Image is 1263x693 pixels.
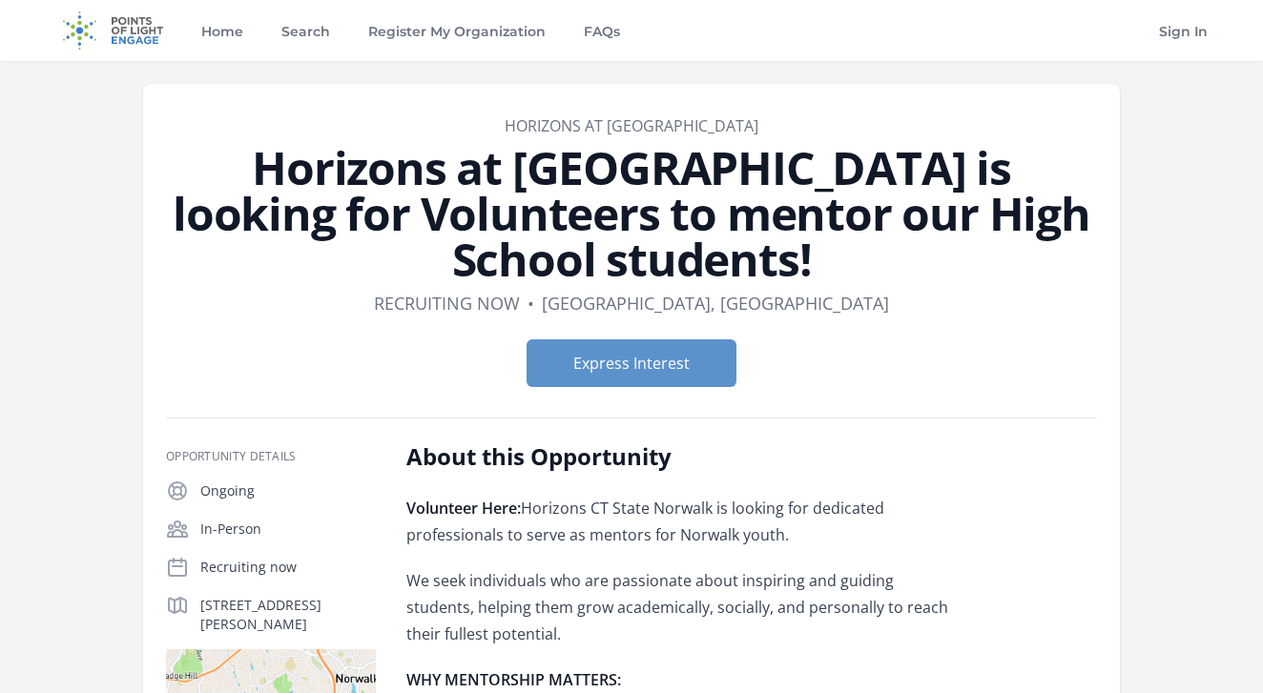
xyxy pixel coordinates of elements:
[527,339,736,387] button: Express Interest
[200,520,376,539] p: In-Person
[406,498,521,519] strong: Volunteer Here:
[374,290,520,316] dd: Recruiting now
[166,145,1097,282] h1: Horizons at [GEOGRAPHIC_DATA] is looking for Volunteers to mentor our High School students!
[200,596,376,634] p: [STREET_ADDRESS][PERSON_NAME]
[528,290,534,316] div: •
[406,567,964,647] p: We seek individuals who are passionate about inspiring and guiding students, helping them grow ac...
[505,115,758,136] a: Horizons at [GEOGRAPHIC_DATA]
[200,481,376,500] p: Ongoing
[542,290,889,316] dd: [GEOGRAPHIC_DATA], [GEOGRAPHIC_DATA]
[406,495,964,548] p: Horizons CT State Norwalk is looking for dedicated professionals to serve as mentors for Norwalk ...
[200,558,376,577] p: Recruiting now
[166,449,376,464] h3: Opportunity Details
[406,669,621,690] strong: WHY MENTORSHIP MATTERS:
[406,441,964,472] h2: About this Opportunity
